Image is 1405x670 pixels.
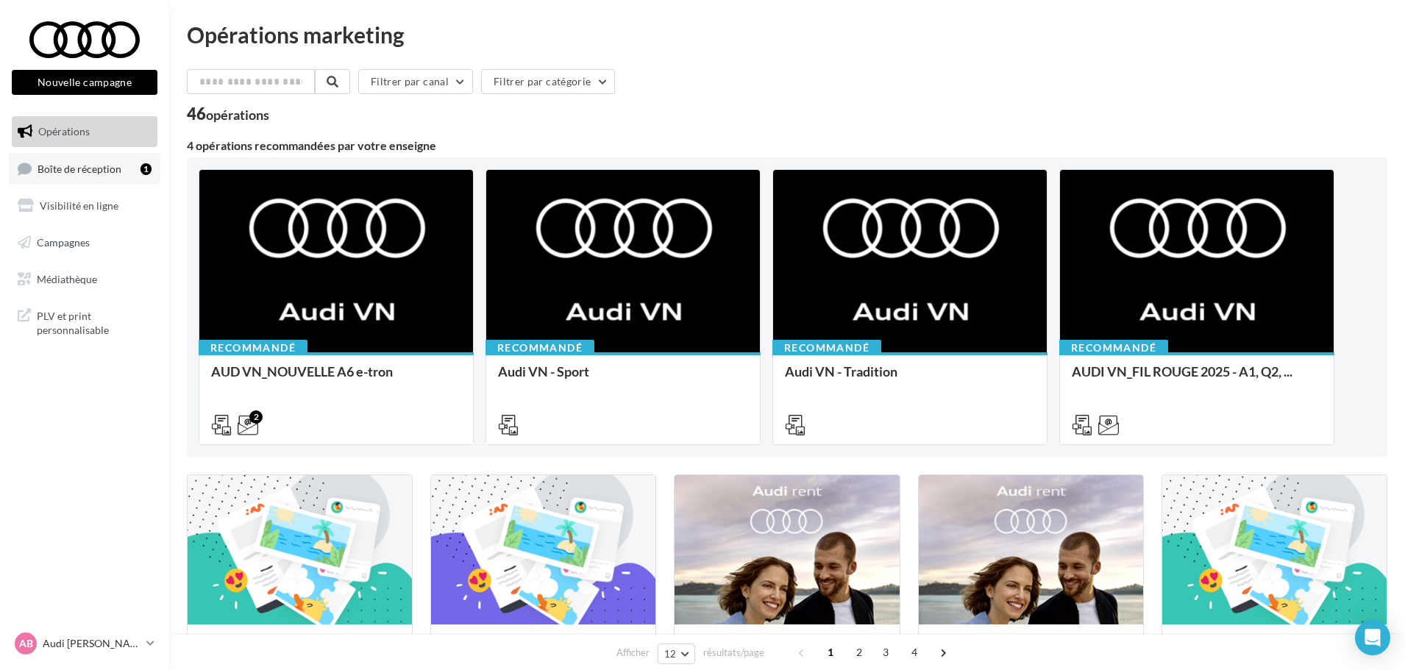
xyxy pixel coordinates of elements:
[485,340,594,356] div: Recommandé
[9,300,160,343] a: PLV et print personnalisable
[12,70,157,95] button: Nouvelle campagne
[9,116,160,147] a: Opérations
[819,641,842,664] span: 1
[140,163,152,175] div: 1
[703,646,764,660] span: résultats/page
[211,363,393,379] span: AUD VN_NOUVELLE A6 e-tron
[1355,620,1390,655] div: Open Intercom Messenger
[37,272,97,285] span: Médiathèque
[37,236,90,249] span: Campagnes
[43,636,140,651] p: Audi [PERSON_NAME]
[874,641,897,664] span: 3
[38,125,90,138] span: Opérations
[12,630,157,657] a: AB Audi [PERSON_NAME]
[772,340,881,356] div: Recommandé
[664,648,677,660] span: 12
[187,106,269,122] div: 46
[37,306,152,338] span: PLV et print personnalisable
[785,363,897,379] span: Audi VN - Tradition
[9,153,160,185] a: Boîte de réception1
[19,636,33,651] span: AB
[658,644,695,664] button: 12
[1072,363,1292,379] span: AUDI VN_FIL ROUGE 2025 - A1, Q2, ...
[9,190,160,221] a: Visibilité en ligne
[616,646,650,660] span: Afficher
[199,340,307,356] div: Recommandé
[9,264,160,295] a: Médiathèque
[847,641,871,664] span: 2
[40,199,118,212] span: Visibilité en ligne
[187,140,1387,152] div: 4 opérations recommandées par votre enseigne
[1059,340,1168,356] div: Recommandé
[358,69,473,94] button: Filtrer par canal
[9,227,160,258] a: Campagnes
[206,108,269,121] div: opérations
[187,24,1387,46] div: Opérations marketing
[38,162,121,174] span: Boîte de réception
[903,641,926,664] span: 4
[498,363,589,379] span: Audi VN - Sport
[249,410,263,424] div: 2
[481,69,615,94] button: Filtrer par catégorie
